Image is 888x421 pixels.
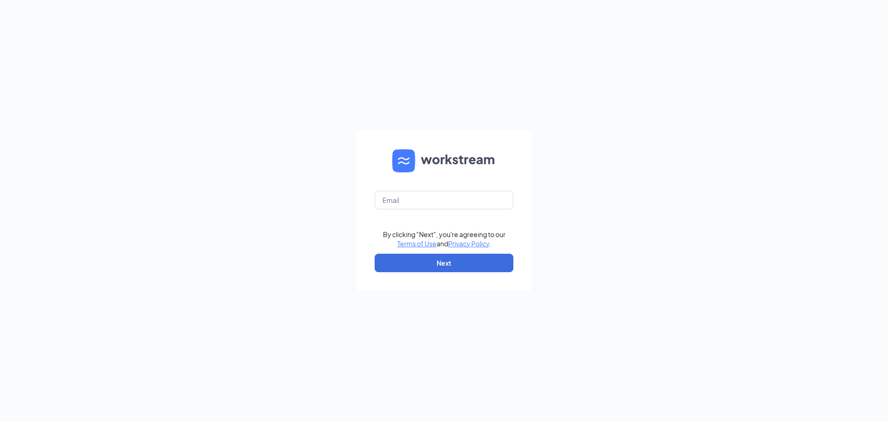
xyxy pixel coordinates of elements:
div: By clicking "Next", you're agreeing to our and . [383,230,506,248]
input: Email [375,191,513,209]
a: Privacy Policy [448,239,489,248]
img: WS logo and Workstream text [392,149,496,172]
button: Next [375,254,513,272]
a: Terms of Use [397,239,437,248]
